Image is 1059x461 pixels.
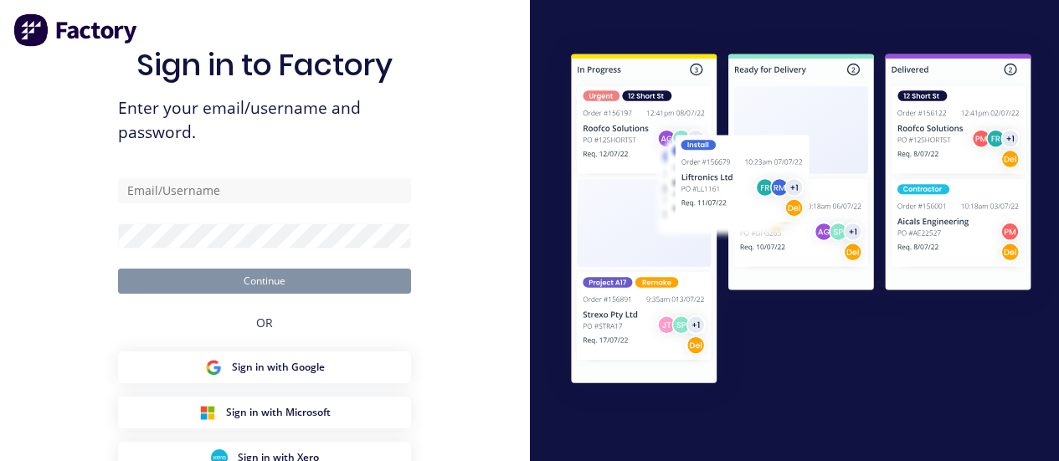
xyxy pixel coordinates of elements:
img: Microsoft Sign in [199,404,216,421]
span: Enter your email/username and password. [118,96,411,145]
img: Google Sign in [205,359,222,376]
button: Google Sign inSign in with Google [118,351,411,383]
img: Factory [13,13,139,47]
div: OR [256,294,273,351]
span: Sign in with Google [232,360,325,375]
h1: Sign in to Factory [136,47,393,83]
input: Email/Username [118,178,411,203]
button: Microsoft Sign inSign in with Microsoft [118,397,411,428]
span: Sign in with Microsoft [226,405,331,420]
button: Continue [118,269,411,294]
